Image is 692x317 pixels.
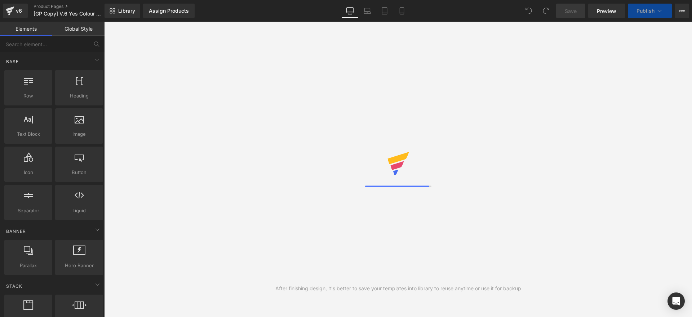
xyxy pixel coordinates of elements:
button: Undo [522,4,536,18]
div: Assign Products [149,8,189,14]
a: Preview [588,4,625,18]
a: Desktop [341,4,359,18]
a: v6 [3,4,28,18]
span: Base [5,58,19,65]
span: Library [118,8,135,14]
span: Hero Banner [57,262,101,269]
span: Row [6,92,50,100]
span: [GP Copy] V.6 Yes Colour Swatch_ Modal Loungewear Template [34,11,103,17]
a: Tablet [376,4,393,18]
span: Publish [636,8,655,14]
a: New Library [105,4,140,18]
a: Product Pages [34,4,116,9]
button: More [675,4,689,18]
span: Heading [57,92,101,100]
div: v6 [14,6,23,16]
a: Mobile [393,4,411,18]
div: After finishing design, it's better to save your templates into library to reuse anytime or use i... [275,285,521,292]
button: Redo [539,4,553,18]
button: Publish [628,4,672,18]
span: Separator [6,207,50,214]
span: Preview [597,7,616,15]
span: Text Block [6,130,50,138]
span: Button [57,169,101,176]
span: Image [57,130,101,138]
span: Parallax [6,262,50,269]
span: Banner [5,228,27,235]
div: Open Intercom Messenger [667,292,685,310]
span: Save [565,7,577,15]
span: Icon [6,169,50,176]
a: Global Style [52,22,105,36]
span: Stack [5,283,23,290]
span: Liquid [57,207,101,214]
a: Laptop [359,4,376,18]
